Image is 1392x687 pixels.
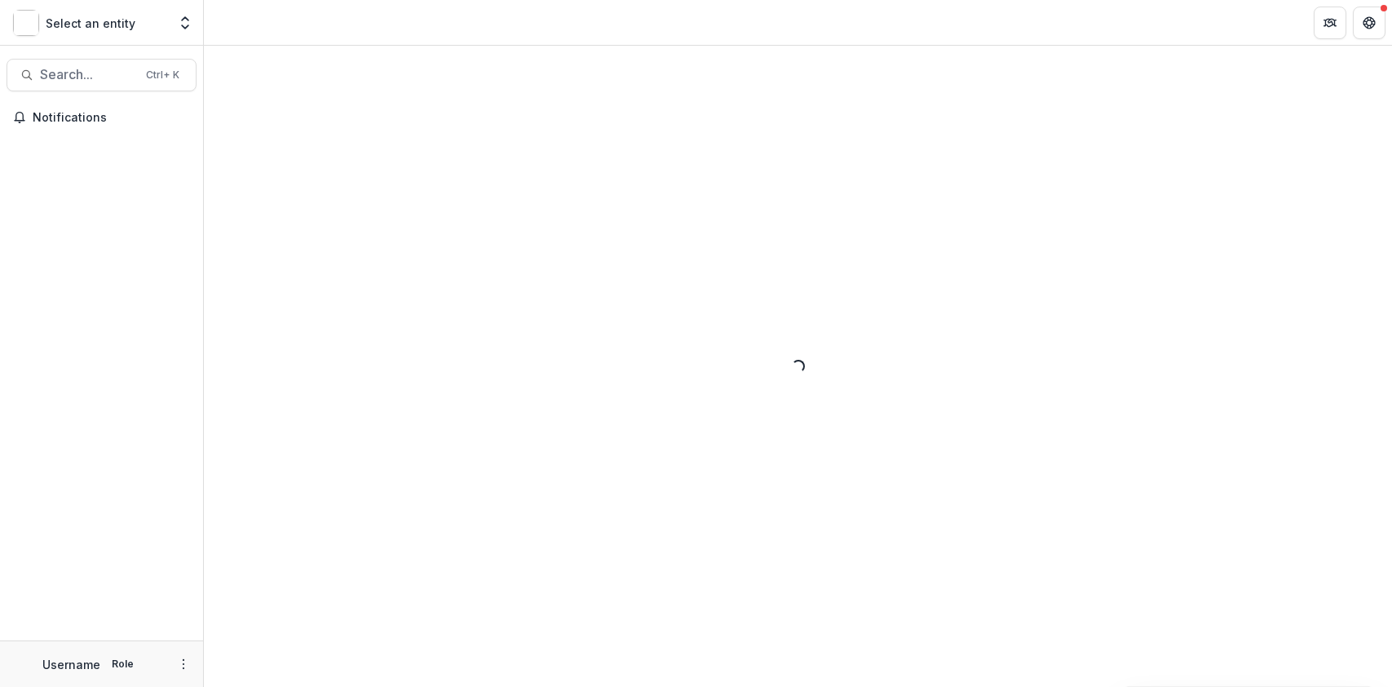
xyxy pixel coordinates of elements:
button: Open entity switcher [174,7,197,39]
button: Get Help [1353,7,1385,39]
span: Search... [40,67,136,82]
p: Select an entity [46,15,135,32]
button: Search... [7,59,197,91]
p: Role [107,657,139,671]
img: Select an entity [13,10,39,36]
p: Username [42,656,100,673]
div: Ctrl + K [143,66,183,84]
button: Partners [1314,7,1346,39]
button: More [174,654,193,674]
button: Notifications [7,104,197,131]
span: Notifications [33,111,190,125]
